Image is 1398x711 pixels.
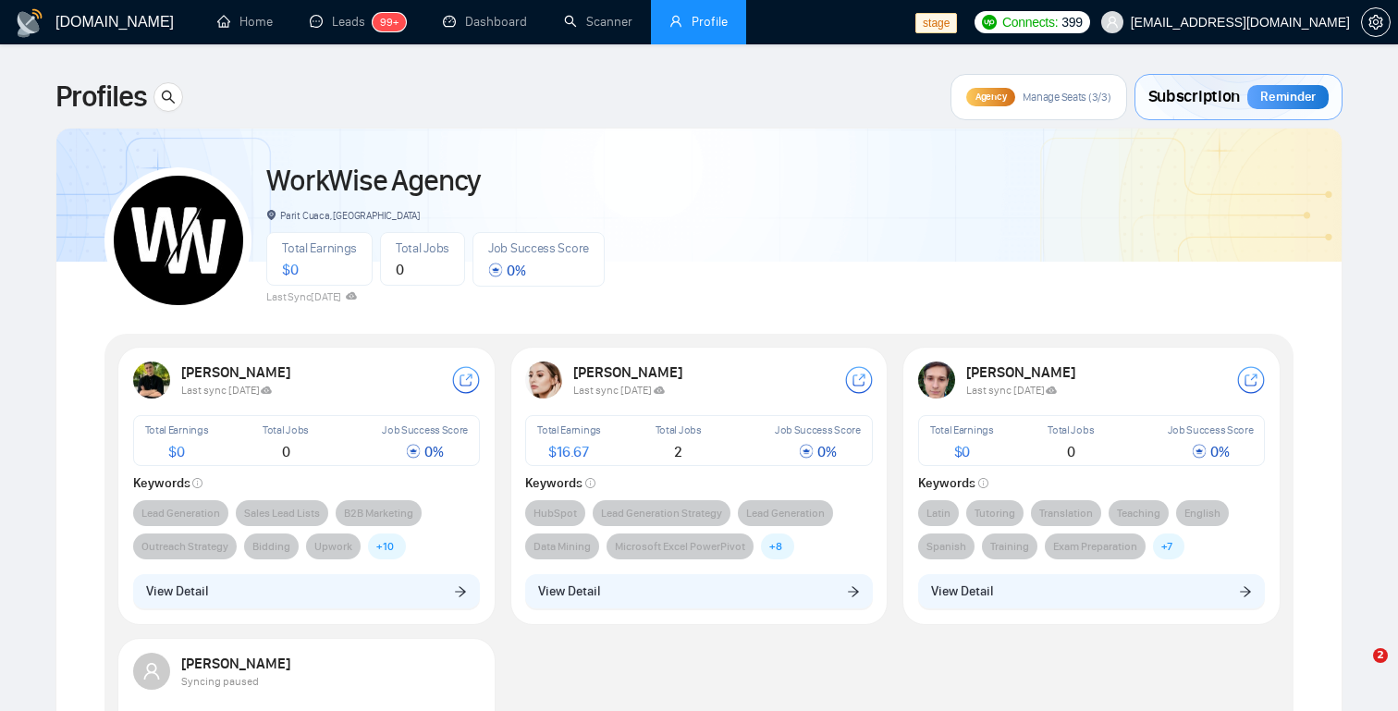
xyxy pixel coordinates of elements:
span: Total Earnings [537,423,601,436]
span: Tutoring [975,504,1015,522]
span: search [154,90,182,104]
span: View Detail [931,582,993,602]
a: searchScanner [564,14,632,30]
img: WorkWise Agency [114,176,243,305]
span: Syncing paused [181,675,259,688]
span: Latin [926,504,950,522]
span: Job Success Score [1168,423,1254,436]
span: environment [266,210,276,220]
a: messageLeads99+ [310,14,406,30]
img: logo [15,8,44,38]
span: Job Success Score [488,240,589,256]
span: Job Success Score [382,423,468,436]
span: arrow-right [847,584,860,597]
span: 399 [1061,12,1082,32]
span: Manage Seats (3/3) [1023,90,1110,104]
img: USER [918,362,955,398]
span: + 7 [1161,537,1172,556]
button: setting [1361,7,1391,37]
strong: Keywords [525,475,595,491]
span: setting [1362,15,1390,30]
strong: [PERSON_NAME] [573,363,685,381]
a: homeHome [217,14,273,30]
span: + 10 [376,537,394,556]
a: dashboardDashboard [443,14,527,30]
span: Teaching [1117,504,1160,522]
button: search [153,82,183,112]
span: Exam Preparation [1053,537,1137,556]
span: Profile [692,14,728,30]
span: English [1184,504,1220,522]
span: Parit Cuaca, [GEOGRAPHIC_DATA] [266,209,420,222]
span: 0 % [799,443,836,460]
span: info-circle [978,478,988,488]
span: 0 [282,443,290,460]
span: stage [915,13,957,33]
span: Lead Generation [746,504,825,522]
span: arrow-right [1239,584,1252,597]
span: info-circle [192,478,202,488]
div: Reminder [1247,85,1329,109]
span: $ 0 [282,261,298,278]
span: B2B Marketing [344,504,413,522]
span: Subscription [1148,81,1240,113]
span: Sales Lead Lists [244,504,320,522]
span: Outreach Strategy [141,537,228,556]
span: Total Jobs [656,423,702,436]
sup: 99+ [373,13,406,31]
span: Training [990,537,1029,556]
span: info-circle [585,478,595,488]
span: View Detail [538,582,600,602]
span: 0 [396,261,404,278]
span: Last sync [DATE] [966,384,1058,397]
iframe: Intercom live chat [1335,648,1380,693]
a: setting [1361,15,1391,30]
span: Total Jobs [263,423,309,436]
span: + 8 [769,537,782,556]
span: Lead Generation [141,504,220,522]
button: View Detailarrow-right [133,574,481,609]
span: Profiles [55,75,146,119]
span: 0 % [488,262,525,279]
span: user [1106,16,1119,29]
span: 0 % [406,443,443,460]
strong: Keywords [133,475,203,491]
span: Total Earnings [282,240,357,256]
span: $ 0 [954,443,970,460]
img: upwork-logo.png [982,15,997,30]
span: Lead Generation Strategy [601,504,722,522]
span: Total Earnings [930,423,994,436]
span: Microsoft Excel PowerPivot [615,537,745,556]
span: $ 0 [168,443,184,460]
span: Total Jobs [1048,423,1094,436]
strong: [PERSON_NAME] [966,363,1078,381]
span: Total Jobs [396,240,449,256]
span: HubSpot [533,504,577,522]
span: Agency [975,91,1006,103]
span: Total Earnings [145,423,209,436]
span: user [669,15,682,28]
span: arrow-right [454,584,467,597]
span: 2 [674,443,682,460]
img: USER [133,362,170,398]
span: Spanish [926,537,966,556]
span: Translation [1039,504,1093,522]
button: View Detailarrow-right [525,574,873,609]
span: 2 [1373,648,1388,663]
a: WorkWise Agency [266,163,480,199]
span: Last sync [DATE] [573,384,665,397]
span: Data Mining [533,537,591,556]
span: Upwork [314,537,352,556]
button: View Detailarrow-right [918,574,1266,609]
span: 0 [1067,443,1075,460]
span: user [142,662,161,680]
span: Connects: [1002,12,1058,32]
span: Bidding [252,537,290,556]
strong: [PERSON_NAME] [181,363,293,381]
span: Last Sync [DATE] [266,290,357,303]
strong: [PERSON_NAME] [181,655,293,672]
img: USER [525,362,562,398]
span: 0 % [1192,443,1229,460]
strong: Keywords [918,475,988,491]
span: Job Success Score [775,423,861,436]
